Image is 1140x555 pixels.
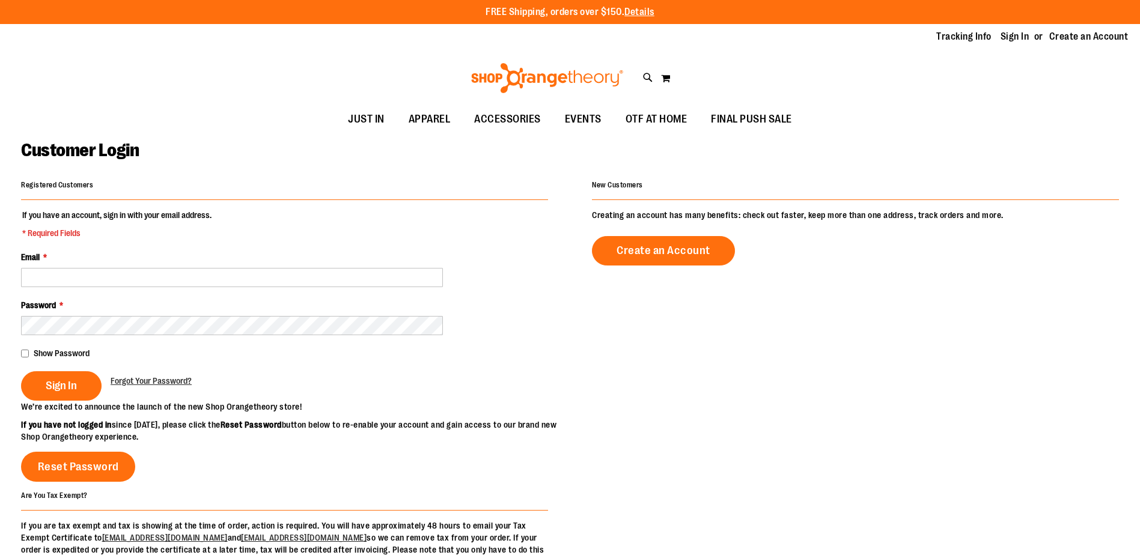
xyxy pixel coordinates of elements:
[21,491,88,499] strong: Are You Tax Exempt?
[626,106,687,133] span: OTF AT HOME
[486,5,654,19] p: FREE Shipping, orders over $150.
[592,181,643,189] strong: New Customers
[614,106,700,133] a: OTF AT HOME
[38,460,119,473] span: Reset Password
[1001,30,1029,43] a: Sign In
[397,106,463,133] a: APPAREL
[21,181,93,189] strong: Registered Customers
[221,420,282,429] strong: Reset Password
[348,106,385,133] span: JUST IN
[592,236,735,265] a: Create an Account
[553,106,614,133] a: EVENTS
[936,30,992,43] a: Tracking Info
[565,106,602,133] span: EVENTS
[21,300,56,310] span: Password
[592,209,1119,221] p: Creating an account has many benefits: check out faster, keep more than one address, track orders...
[711,106,792,133] span: FINAL PUSH SALE
[21,401,570,413] p: We’re excited to announce the launch of the new Shop Orangetheory store!
[21,209,213,239] legend: If you have an account, sign in with your email address.
[409,106,451,133] span: APPAREL
[102,533,228,542] a: [EMAIL_ADDRESS][DOMAIN_NAME]
[469,63,625,93] img: Shop Orangetheory
[34,348,90,358] span: Show Password
[699,106,804,133] a: FINAL PUSH SALE
[21,371,102,401] button: Sign In
[21,419,570,443] p: since [DATE], please click the button below to re-enable your account and gain access to our bran...
[111,375,192,387] a: Forgot Your Password?
[624,7,654,17] a: Details
[111,376,192,386] span: Forgot Your Password?
[462,106,553,133] a: ACCESSORIES
[21,140,139,160] span: Customer Login
[474,106,541,133] span: ACCESSORIES
[21,252,40,262] span: Email
[241,533,367,542] a: [EMAIL_ADDRESS][DOMAIN_NAME]
[21,420,112,429] strong: If you have not logged in
[1049,30,1129,43] a: Create an Account
[336,106,397,133] a: JUST IN
[617,244,710,257] span: Create an Account
[21,452,135,482] a: Reset Password
[46,379,77,392] span: Sign In
[22,227,212,239] span: * Required Fields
